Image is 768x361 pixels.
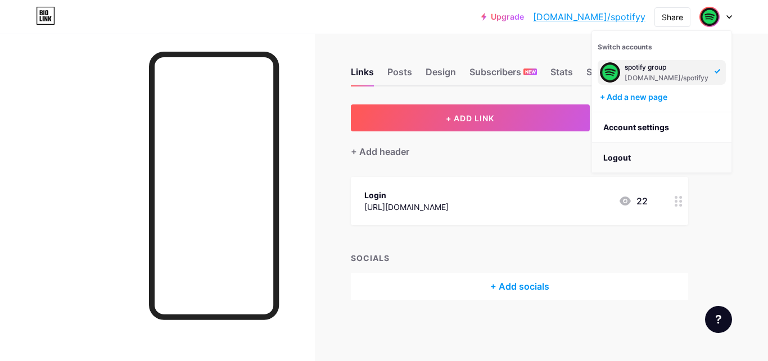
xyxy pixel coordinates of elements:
div: + Add a new page [600,92,726,103]
div: SOCIALS [351,252,688,264]
button: + ADD LINK [351,104,590,131]
div: + Add socials [351,273,688,300]
div: Settings [586,65,622,85]
div: Posts [387,65,412,85]
li: Logout [592,143,731,173]
div: Links [351,65,374,85]
div: 22 [618,194,648,208]
div: [DOMAIN_NAME]/spotifyy [625,74,708,83]
img: spotifyy [600,62,620,83]
span: Switch accounts [598,43,652,51]
div: Share [662,11,683,23]
span: NEW [525,68,536,75]
img: spotifyy [701,8,719,26]
div: Design [426,65,456,85]
a: Upgrade [481,12,524,21]
div: + Add header [351,145,409,158]
div: spotify group [625,63,708,72]
div: Stats [550,65,573,85]
a: [DOMAIN_NAME]/spotifyy [533,10,645,24]
span: + ADD LINK [446,113,494,123]
div: Subscribers [469,65,537,85]
div: [URL][DOMAIN_NAME] [364,201,449,213]
a: Account settings [592,112,731,143]
div: Login [364,189,449,201]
